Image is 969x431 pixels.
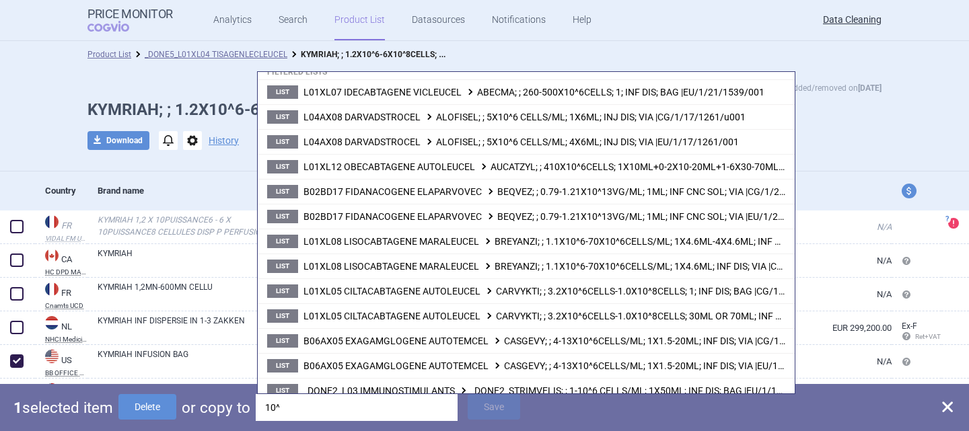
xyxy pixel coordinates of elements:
img: Netherlands [45,316,59,329]
button: Delete [118,394,176,420]
span: AUCATZYL; ; 410X10^6CELLS; 1X10ML+0-2X10-20ML+1-6X30-70ML; INF DIS; BAG |EU/1/25/1951/001 [303,161,922,172]
img: Canada [45,249,59,262]
span: BREYANZI; ; 1.1X10^6-70X10^6CELLS/ML; 1X4.6ML; INF DIS; VIA |CG/1/22/1631/u001 [303,261,859,272]
abbr: BB OFFICE ASP UNIT — Free online database of Office Administered drugs provided by BuyandBill.com... [45,370,87,377]
img: France [45,215,59,229]
span: BEQVEZ; ; 0.79-1.21X10^13VG/ML; 1ML; INF CNC SOL; VIA |CG/1/24/1838/u01 [303,186,830,197]
abbr: HC DPD MARKETED — Drug Product Database (DPD) published by Health Canada, Government of Canada [45,269,87,276]
span: List [267,359,298,373]
span: ABECMA; ; 260-500X10^6CELLS; 1; INF DIS; BAG |EU/1/21/1539/001 [303,87,764,97]
a: KYMRIAH INFUSION BAG [98,348,287,373]
a: N/A [759,210,892,243]
abbr: Cnamts UCD — Online database of medicines under the National Health Insurance Fund for salaried w... [45,303,87,309]
a: KYMRIAH INFUSION BAG [98,382,287,406]
span: BREYANZI; ; 1.1X10^6-70X10^6CELLS/ML; 1X4.6ML-4X4.6ML; INF DIS; VIA |EU/1/22/1631/001 [303,236,893,247]
a: N/A [759,345,892,378]
a: FRFRVIDAL FM UCD [35,214,87,242]
span: Ex-factory price [902,321,917,331]
h1: KYMRIAH; ; 1.2X10^6-6X10^8CELLS; 1-3BAG(10-50ML); INF DIS; BAG |CG/1/18/1297/u01 [87,100,882,120]
span: List [267,85,298,99]
button: Save [468,394,520,420]
button: History [209,136,239,145]
span: CARVYKTI; ; 3.2X10^6CELLS-1.0X10^8CELLS; 1; INF DIS; BAG |CG/1/22/1648/u01 [303,286,839,297]
a: FRFRCnamts UCD [35,281,87,309]
a: NLNLNHCI Medicijnkosten [35,315,87,343]
div: Country [45,174,87,207]
span: List [267,284,298,298]
a: KYMRIAH [98,247,287,272]
button: Download [87,131,149,150]
span: List [267,160,298,173]
li: _DONE5_L01XL04 TISAGENLECLEUCEL [131,48,287,61]
span: BEQVEZ; ; 0.79-1.21X10^13VG/ML; 1ML; INF CNC SOL; VIA |EU/1/24/1838/001 [303,211,829,222]
div: Brand name [98,174,287,207]
span: ALOFISEL; ; 5X10^6 CELLS/ML; 4X6ML; INJ DIS; VIA |EU/1/17/1261/001 [303,136,739,147]
span: List [267,210,298,223]
img: France [45,282,59,296]
strong: 1 [13,399,22,416]
span: List [267,235,298,248]
a: KYMRIAH 1,2 X 10PUISSANCE6 - 6 X 10PUISSANCE8 CELLULES DISP P PERFUSION [PERSON_NAME]/50ML [98,214,287,238]
strong: KYMRIAH; ; 1.2X10^6-6X10^8CELLS; 1-3BAG(10-50ML); INF DIS; BAG |CG/1/18/1297/u01 [301,47,632,60]
a: KYMRIAH INF DISPERSIE IN 1-3 ZAKKEN [98,315,287,339]
a: _DONE5_L01XL04 TISAGENLECLEUCEL [145,50,287,59]
span: List [267,260,298,273]
a: N/A [759,244,892,277]
span: CARVYKTI; ; 3.2X10^6CELLS-1.0X10^8CELLS; 30ML OR 70ML; INF DIS; BAG |EU/1/22/1648/001 [303,311,898,321]
a: CACAHC DPD MARKETED [35,247,87,276]
a: USUSBB OFFICE ASP UNIT [35,382,87,410]
li: KYMRIAH; ; 1.2X10^6-6X10^8CELLS; 1-3BAG(10-50ML); INF DIS; BAG |CG/1/18/1297/u01 [287,48,449,61]
img: United States [45,350,59,363]
a: KYMRIAH 1,2MN-600MN CELLU [98,281,287,305]
a: EUR 299,200.00 [759,311,892,344]
span: List [267,110,298,124]
a: Price MonitorCOGVIO [87,7,173,33]
a: N/A [759,278,892,311]
abbr: NHCI Medicijnkosten — Online database of drug prices developed by the National Health Care Instit... [45,336,87,343]
a: Product List [87,50,131,59]
span: Ret+VAT calc [902,333,954,340]
span: List [267,334,298,348]
span: CASGEVY; ; 4-13X10^6CELLS/ML; 1X1.5-20ML; INF DIS; VIA |EU/1/23/1787/001 [303,360,838,371]
a: N/A [759,379,892,412]
strong: Price Monitor [87,7,173,21]
span: CASGEVY; ; 4-13X10^6CELLS/ML; 1X1.5-20ML; INF DIS; VIA |CG/1/23/1787/u001 [303,336,845,346]
p: Last product added/removed on [741,81,882,95]
span: _DONE2_STRIMVELIS; ; 1-10^6 CELLS/ML; 1X50ML; INF DIS; BAG |EU/1/16/1097/001 [303,385,828,396]
a: Ex-F Ret+VAT calc [892,317,941,348]
strong: [DATE] [858,83,882,93]
p: or copy to [182,394,250,421]
span: List [267,309,298,323]
li: Product List [87,48,131,61]
a: ? [948,218,964,229]
span: List [267,185,298,198]
span: List [267,135,298,149]
abbr: VIDAL FM UCD — List of medicinal products published by VIDAL France - UCD standard unit price. [45,235,87,242]
span: COGVIO [87,21,148,32]
p: selected item [13,394,113,421]
a: USUSBB OFFICE ASP UNIT [35,348,87,377]
img: United States [45,383,59,397]
span: List [267,384,298,397]
span: ALOFISEL; ; 5X10^6 CELLS/ML; 1X6ML; INJ DIS; VIA |CG/1/17/1261/u001 [303,112,746,122]
span: ? [943,215,951,223]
